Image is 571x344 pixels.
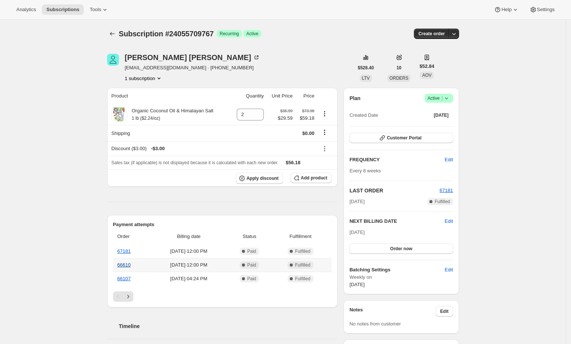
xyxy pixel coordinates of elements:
[42,4,84,15] button: Subscriptions
[434,112,449,118] span: [DATE]
[349,266,445,274] h6: Batching Settings
[392,63,406,73] button: 10
[117,276,131,281] a: 66107
[295,248,310,254] span: Fulfilled
[349,306,436,317] h3: Notes
[349,198,365,205] span: [DATE]
[387,135,421,141] span: Customer Portal
[297,115,315,122] span: $59.18
[349,168,381,173] span: Every 8 weeks
[301,175,327,181] span: Add product
[152,233,225,240] span: Billing date
[525,4,559,15] button: Settings
[439,188,453,193] a: 67181
[428,95,450,102] span: Active
[302,130,315,136] span: $0.00
[537,7,555,13] span: Settings
[117,248,131,254] a: 67181
[152,261,225,269] span: [DATE] · 12:00 PM
[117,262,131,268] a: 66610
[291,173,332,183] button: Add product
[125,54,260,61] div: [PERSON_NAME] [PERSON_NAME]
[151,145,165,152] span: - $3.00
[113,221,332,228] h2: Payment attempts
[107,125,230,141] th: Shipping
[119,322,338,330] h2: Timeline
[286,160,301,165] span: $56.18
[119,30,214,38] span: Subscription #24055709767
[435,199,450,205] span: Fulfilled
[445,156,453,163] span: Edit
[319,110,331,118] button: Product actions
[396,65,401,71] span: 10
[414,29,449,39] button: Create order
[349,321,401,327] span: No notes from customer
[445,218,453,225] button: Edit
[319,128,331,136] button: Shipping actions
[349,112,378,119] span: Created Date
[445,266,453,274] span: Edit
[295,276,310,282] span: Fulfilled
[152,248,225,255] span: [DATE] · 12:00 PM
[107,54,119,66] span: Cindy Grace Miller
[353,63,378,73] button: $528.40
[418,31,445,37] span: Create order
[389,76,408,81] span: ORDERS
[349,274,453,281] span: Weekly on
[440,154,457,166] button: Edit
[247,262,256,268] span: Paid
[125,64,260,72] span: [EMAIL_ADDRESS][DOMAIN_NAME] · [PHONE_NUMBER]
[125,75,163,82] button: Product actions
[489,4,523,15] button: Help
[349,244,453,254] button: Order now
[247,248,256,254] span: Paid
[295,262,310,268] span: Fulfilled
[278,115,293,122] span: $29.59
[349,187,439,194] h2: LAST ORDER
[113,291,332,302] nav: Pagination
[152,275,225,282] span: [DATE] · 04:24 PM
[349,133,453,143] button: Customer Portal
[280,109,293,113] small: $36.99
[349,95,361,102] h2: Plan
[439,187,453,194] button: 67181
[230,233,269,240] span: Status
[246,31,259,37] span: Active
[441,95,442,101] span: |
[349,156,445,163] h2: FREQUENCY
[422,73,431,78] span: AOV
[436,306,453,317] button: Edit
[107,29,117,39] button: Subscriptions
[246,175,279,181] span: Apply discount
[112,160,279,165] span: Sales tax (if applicable) is not displayed because it is calculated with each new order.
[349,229,365,235] span: [DATE]
[362,76,370,81] span: LTV
[349,282,365,287] span: [DATE]
[230,88,266,104] th: Quantity
[107,88,230,104] th: Product
[358,65,374,71] span: $528.40
[236,173,283,184] button: Apply discount
[390,246,412,252] span: Order now
[266,88,295,104] th: Unit Price
[429,110,453,120] button: [DATE]
[247,276,256,282] span: Paid
[440,264,457,276] button: Edit
[220,31,239,37] span: Recurring
[501,7,511,13] span: Help
[440,308,449,314] span: Edit
[126,107,213,122] div: Organic Coconut Oil & Himalayan Salt
[90,7,101,13] span: Tools
[16,7,36,13] span: Analytics
[12,4,40,15] button: Analytics
[419,63,434,70] span: $52.84
[113,228,150,245] th: Order
[132,116,160,121] small: 1 lb ($2.24/oz)
[274,233,327,240] span: Fulfillment
[349,218,445,225] h2: NEXT BILLING DATE
[112,145,315,152] div: Discount ($3.00)
[295,88,317,104] th: Price
[46,7,79,13] span: Subscriptions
